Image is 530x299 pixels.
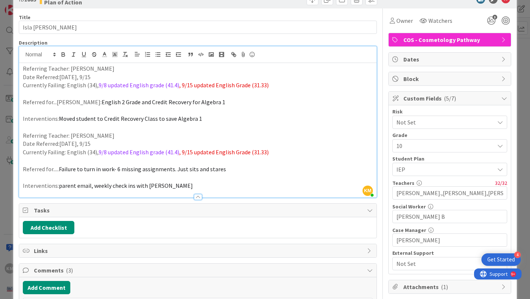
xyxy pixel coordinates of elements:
span: Owner [396,16,413,25]
div: Student Plan [392,156,507,161]
span: English 2 Grade and Credit Recovery for Algebra 1 [102,98,225,106]
span: 10 [396,141,491,151]
span: 9/8 updated English grade (41.4) [99,81,179,89]
span: 9/8 updated English grade (41.4) [99,148,179,156]
span: Custom Fields [403,94,498,103]
span: 3 [492,15,497,20]
p: Date Referred:[DATE], 9/15 [23,140,373,148]
span: Failure to turn in work- 6 missing assignments. Just sits and stares [59,165,226,173]
button: Add Checklist [23,221,74,234]
span: Tasks [34,206,363,215]
span: Not Set [396,259,494,268]
p: Date Referred:[DATE], 9/15 [23,73,373,81]
label: Case Manager [392,227,426,233]
span: Watchers [428,16,452,25]
span: Support [15,1,33,10]
p: Referred for...[PERSON_NAME]: [23,98,373,106]
span: Attachments [403,282,498,291]
span: IEP [396,165,494,174]
span: Description [19,39,47,46]
span: , 9/15 updated English Grade (31.33) [179,81,269,89]
p: Referring Teacher: [PERSON_NAME] [23,131,373,140]
div: 9+ [37,3,41,9]
span: Comments [34,266,363,275]
span: Not Set [396,117,491,127]
div: 32 / 32 [424,180,507,186]
div: 4 [514,251,521,258]
span: ( 1 ) [441,283,448,291]
span: ( 3 ) [66,267,73,274]
span: ( 5/7 ) [444,95,456,102]
span: , 9/15 updated English Grade (31.33) [179,148,269,156]
span: Links [34,246,363,255]
span: Moved student to Credit Recovery Class to save Algebra 1 [59,115,202,122]
input: type card name here... [19,21,377,34]
div: External Support [392,250,507,256]
p: Currently Failing: English (34), [23,81,373,89]
div: Grade [392,133,507,138]
span: Block [403,74,498,83]
p: Referring Teacher: [PERSON_NAME] [23,64,373,73]
label: Teachers [392,180,414,186]
button: Add Comment [23,281,70,294]
span: parent email, weekly check ins with [PERSON_NAME] [59,182,193,189]
p: Referred for..... [23,165,373,173]
span: KM [363,186,373,196]
div: Get Started [487,256,515,263]
span: Dates [403,55,498,64]
p: Interventions: [23,115,373,123]
p: Currently Failing: English (34), [23,148,373,156]
div: Risk [392,109,507,114]
span: COS - Cosmetology Pathway [403,35,498,44]
label: Title [19,14,31,21]
label: Social Worker [392,203,426,210]
div: Open Get Started checklist, remaining modules: 4 [481,253,521,266]
p: Interventions: [23,182,373,190]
